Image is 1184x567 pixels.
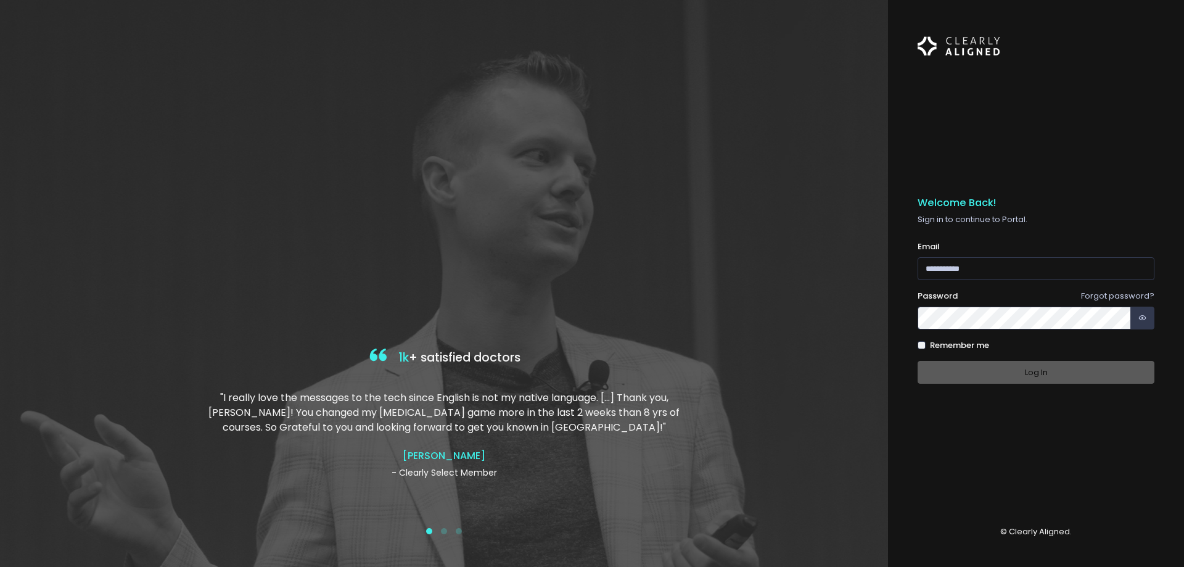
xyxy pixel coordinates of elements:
p: © Clearly Aligned. [918,526,1154,538]
h5: Welcome Back! [918,197,1154,209]
label: Remember me [930,339,989,352]
p: - Clearly Select Member [205,466,683,479]
label: Password [918,290,958,302]
h4: + satisfied doctors [205,346,683,371]
h4: [PERSON_NAME] [205,450,683,461]
p: "I really love the messages to the tech since English is not my native language. […] Thank you, [... [205,391,683,435]
a: Forgot password? [1081,290,1154,302]
label: Email [918,241,940,253]
span: 1k [398,349,409,366]
p: Sign in to continue to Portal. [918,213,1154,226]
img: Logo Horizontal [918,30,1000,63]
